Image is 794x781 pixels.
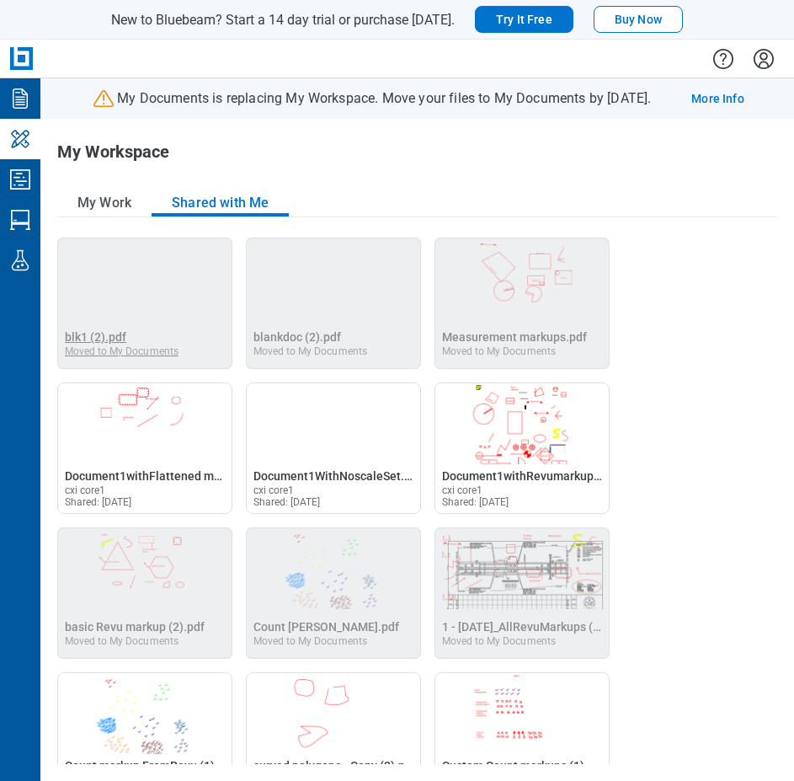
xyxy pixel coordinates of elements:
span: Document1withFlattened markups.pdf [65,469,271,483]
span: cxi core1 [442,484,482,496]
h1: My Workspace [57,142,169,169]
img: Document1WithNoscaleSet.pdf [247,383,420,464]
img: Document1withFlattened markups.pdf [58,383,232,464]
span: 1 - [DATE]_AllRevuMarkups (1).pdf [442,620,625,634]
svg: Studio Projects [7,166,34,193]
div: Moved to My Documents [442,345,584,357]
button: My Work [57,190,152,217]
span: blankdoc (2).pdf [253,330,341,344]
svg: Documents [7,85,34,112]
img: 1 - 12.7.2020_AllRevuMarkups (1).pdf [435,528,609,609]
div: Count markup FromRevu.pdf [246,527,421,659]
a: Moved to My Documents [65,330,179,357]
span: Custom Count markups (1).pdf [442,759,605,773]
div: Moved to My Documents [442,635,584,647]
p: My Documents is replacing My Workspace. Move your files to My Documents by [DATE]. [117,89,651,108]
span: Document1withRevumarkups (1).pdf [442,469,638,483]
img: basic Revu markup (2).pdf [58,528,232,609]
img: blankdoc (2).pdf [247,238,420,319]
button: Try It Free [475,6,573,33]
a: Moved to My Documents [442,330,587,357]
div: Moved to My Documents [65,635,205,647]
div: blk1 (2).pdf [57,238,232,369]
span: Measurement markups.pdf [442,330,587,344]
button: Shared with Me [152,190,289,217]
img: Count markup FromRevu (1).pdf [58,673,232,754]
svg: My Workspace [7,126,34,152]
span: Shared: [DATE] [442,496,509,508]
div: Moved to My Documents [65,345,179,357]
div: Moved to My Documents [253,635,395,647]
img: Custom Count markups (1).pdf [435,673,609,754]
a: Moved to My Documents [253,620,399,647]
svg: Labs [7,247,34,274]
div: Open Document1withRevumarkups (1).pdf in Editor [434,382,610,514]
button: Buy Now [594,6,683,33]
span: Document1WithNoscaleSet.pdf [253,469,422,483]
a: Moved to My Documents [253,330,367,357]
span: New to Bluebeam? Start a 14 day trial or purchase [DATE]. [111,12,455,28]
span: Shared: [DATE] [65,496,131,508]
div: 1 - 12.7.2020_AllRevuMarkups (1).pdf [434,527,610,659]
img: Measurement markups.pdf [435,238,609,319]
a: Moved to My Documents [65,620,205,647]
div: Open Document1WithNoscaleSet.pdf in Editor [246,382,421,514]
img: Document1withRevumarkups (1).pdf [435,383,609,464]
a: Moved to My Documents [442,620,625,647]
img: Count markup FromRevu.pdf [247,528,420,609]
span: cxi core1 [253,484,294,496]
div: basic Revu markup (2).pdf [57,527,232,659]
img: curved polygons - Copy (3).pdf [247,673,420,754]
span: cxi core1 [65,484,105,496]
img: blk1 (2).pdf [58,238,232,319]
span: Shared: [DATE] [253,496,320,508]
svg: Studio Sessions [7,206,34,233]
a: More Info [691,90,743,107]
span: Count markup FromRevu (1).pdf [65,759,236,773]
span: basic Revu markup (2).pdf [65,620,205,634]
button: Settings [750,45,777,73]
div: Open Document1withFlattened markups.pdf in Editor [57,382,232,514]
span: blk1 (2).pdf [65,330,126,344]
span: curved polygons - Copy (3).pdf [253,759,416,773]
div: blankdoc (2).pdf [246,238,421,369]
span: Count [PERSON_NAME].pdf [253,620,399,634]
div: Moved to My Documents [253,345,367,357]
div: Measurement markups.pdf [434,238,610,369]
